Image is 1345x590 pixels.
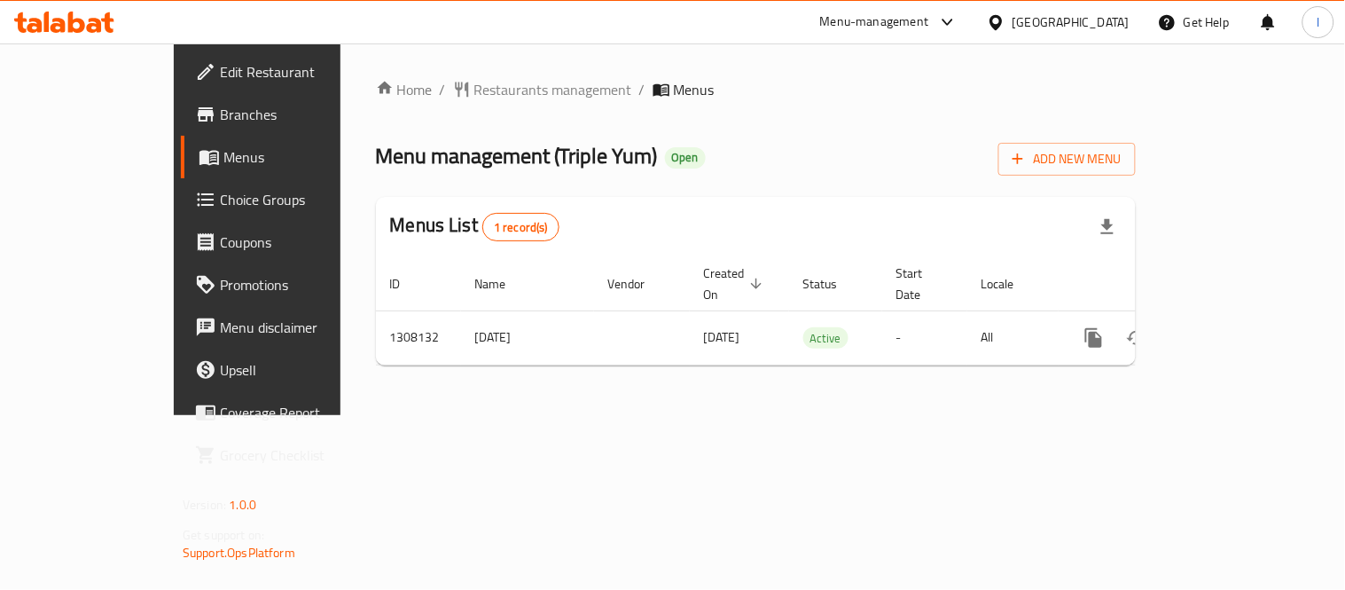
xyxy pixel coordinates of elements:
a: Choice Groups [181,178,398,221]
span: Menu management ( Triple Yum ) [376,136,658,176]
nav: breadcrumb [376,79,1136,100]
a: Grocery Checklist [181,434,398,476]
span: Grocery Checklist [220,444,384,466]
a: Promotions [181,264,398,306]
button: Add New Menu [998,143,1136,176]
a: Home [376,79,433,100]
span: Upsell [220,359,384,381]
span: Branches [220,104,384,125]
span: Get support on: [183,523,264,547]
h2: Menus List [390,212,559,241]
span: Vendor [608,273,669,295]
span: Menu disclaimer [220,317,384,338]
span: [DATE] [704,326,740,349]
span: Active [803,328,848,349]
li: / [639,79,645,100]
div: [GEOGRAPHIC_DATA] [1013,12,1130,32]
span: Version: [183,493,226,516]
td: All [967,311,1059,365]
span: Name [475,273,529,295]
a: Branches [181,93,398,136]
div: Menu-management [820,12,929,33]
td: [DATE] [461,311,594,365]
span: Edit Restaurant [220,61,384,83]
span: ID [390,273,424,295]
a: Edit Restaurant [181,51,398,93]
span: Menus [223,146,384,168]
button: Change Status [1115,317,1158,359]
th: Actions [1059,257,1257,311]
span: Menus [674,79,715,100]
button: more [1073,317,1115,359]
a: Coverage Report [181,391,398,434]
span: 1 record(s) [483,219,559,236]
div: Total records count [482,213,559,241]
div: Export file [1086,206,1129,248]
span: Coverage Report [220,402,384,423]
table: enhanced table [376,257,1257,366]
span: Locale [981,273,1037,295]
span: Restaurants management [474,79,632,100]
span: Promotions [220,274,384,295]
span: Coupons [220,232,384,253]
span: 1.0.0 [229,493,256,516]
td: 1308132 [376,311,461,365]
div: Open [665,147,706,169]
a: Coupons [181,221,398,264]
a: Restaurants management [453,79,632,100]
span: l [1317,12,1319,32]
a: Upsell [181,349,398,391]
span: Choice Groups [220,189,384,210]
span: Open [665,150,706,165]
a: Menu disclaimer [181,306,398,349]
span: Created On [704,263,768,305]
td: - [882,311,967,365]
li: / [440,79,446,100]
span: Add New Menu [1013,148,1122,170]
div: Active [803,327,848,349]
a: Menus [181,136,398,178]
span: Status [803,273,861,295]
a: Support.OpsPlatform [183,541,295,564]
span: Start Date [896,263,946,305]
